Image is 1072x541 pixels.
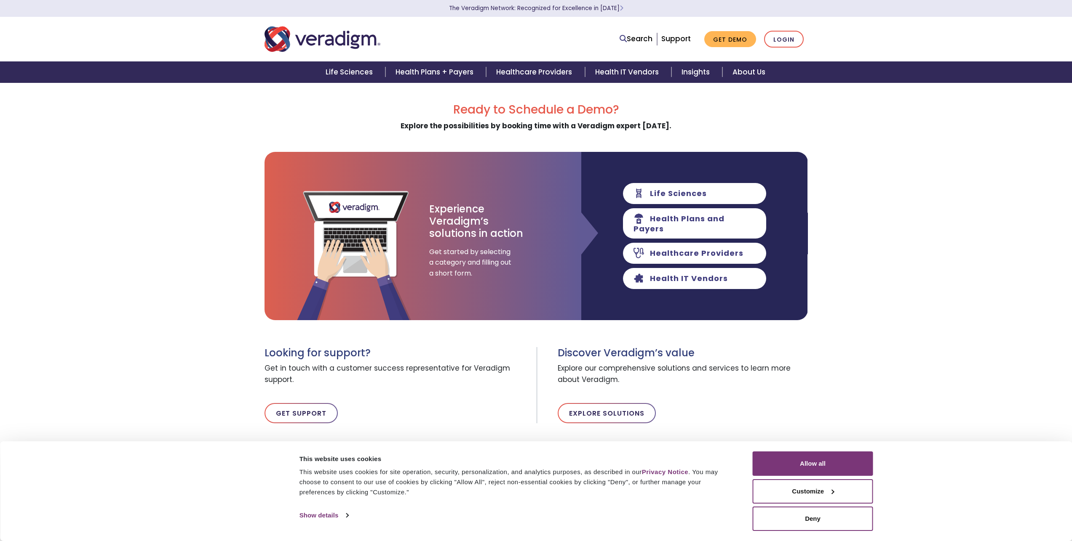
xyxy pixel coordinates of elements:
button: Deny [753,507,873,531]
a: Life Sciences [315,61,385,83]
a: Privacy Notice [642,468,688,475]
a: Insights [671,61,722,83]
a: Get Demo [704,31,756,48]
span: Get in touch with a customer success representative for Veradigm support. [265,359,530,390]
h2: Ready to Schedule a Demo? [265,103,808,117]
span: Learn More [620,4,623,12]
h3: Experience Veradigm’s solutions in action [429,203,524,239]
strong: Explore the possibilities by booking time with a Veradigm expert [DATE]. [401,121,671,131]
button: Allow all [753,451,873,476]
a: Healthcare Providers [486,61,585,83]
a: Health Plans + Payers [385,61,486,83]
span: Explore our comprehensive solutions and services to learn more about Veradigm. [558,359,808,390]
h3: Looking for support? [265,347,530,359]
a: Search [620,33,652,45]
div: This website uses cookies [299,454,734,464]
div: This website uses cookies for site operation, security, personalization, and analytics purposes, ... [299,467,734,497]
a: Show details [299,509,348,522]
a: Login [764,31,804,48]
a: The Veradigm Network: Recognized for Excellence in [DATE]Learn More [449,4,623,12]
a: Health IT Vendors [585,61,671,83]
img: Veradigm logo [265,25,380,53]
a: Support [661,34,691,44]
a: Get Support [265,403,338,423]
button: Customize [753,479,873,504]
h3: Discover Veradigm’s value [558,347,808,359]
a: About Us [722,61,775,83]
span: Get started by selecting a category and filling out a short form. [429,247,513,279]
a: Explore Solutions [558,403,656,423]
